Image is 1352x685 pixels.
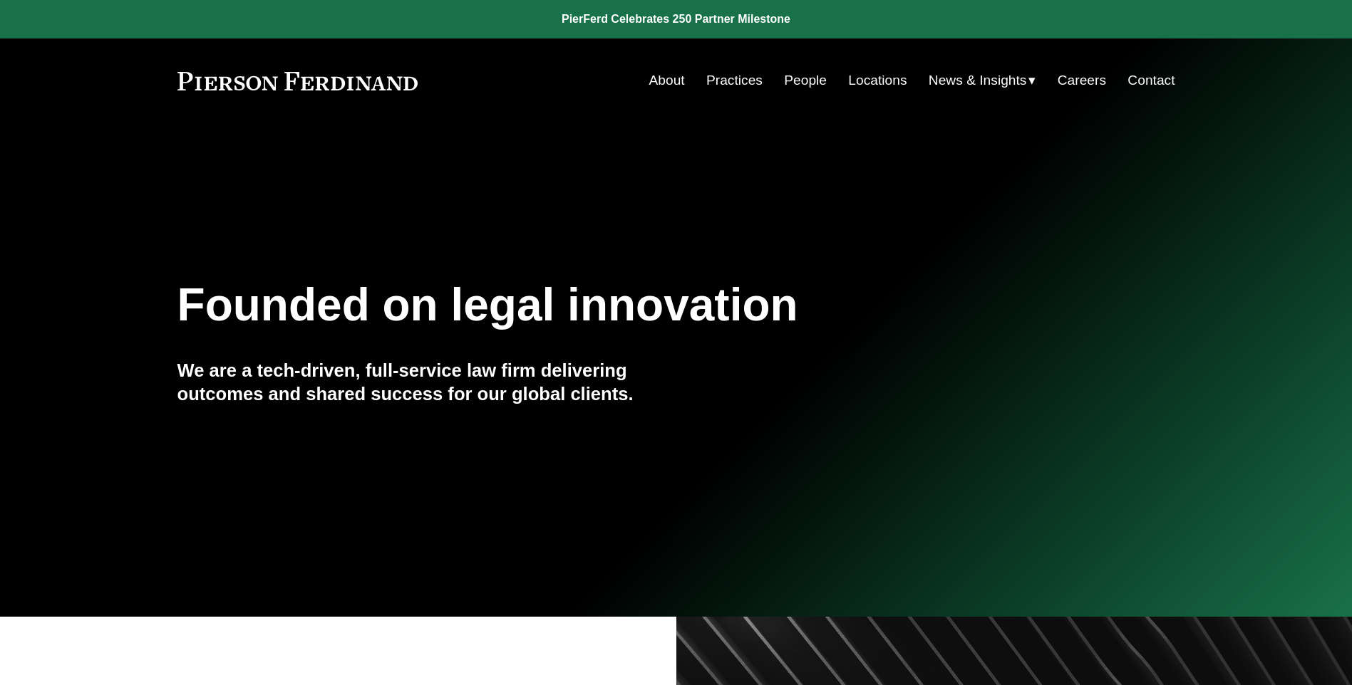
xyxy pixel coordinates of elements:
h4: We are a tech-driven, full-service law firm delivering outcomes and shared success for our global... [177,359,676,405]
a: Locations [848,67,907,94]
a: About [649,67,685,94]
a: folder dropdown [929,67,1036,94]
a: Contact [1127,67,1175,94]
a: People [784,67,827,94]
span: News & Insights [929,68,1027,93]
h1: Founded on legal innovation [177,279,1009,331]
a: Careers [1058,67,1106,94]
a: Practices [706,67,763,94]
